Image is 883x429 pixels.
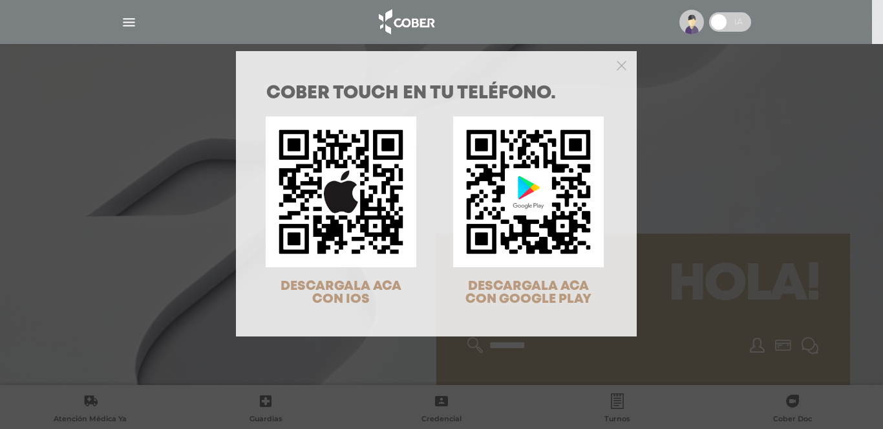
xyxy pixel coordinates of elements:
span: DESCARGALA ACA CON GOOGLE PLAY [465,280,591,305]
img: qr-code [453,116,604,267]
span: DESCARGALA ACA CON IOS [281,280,401,305]
img: qr-code [266,116,416,267]
button: Close [617,59,626,71]
h1: COBER TOUCH en tu teléfono. [266,85,606,103]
